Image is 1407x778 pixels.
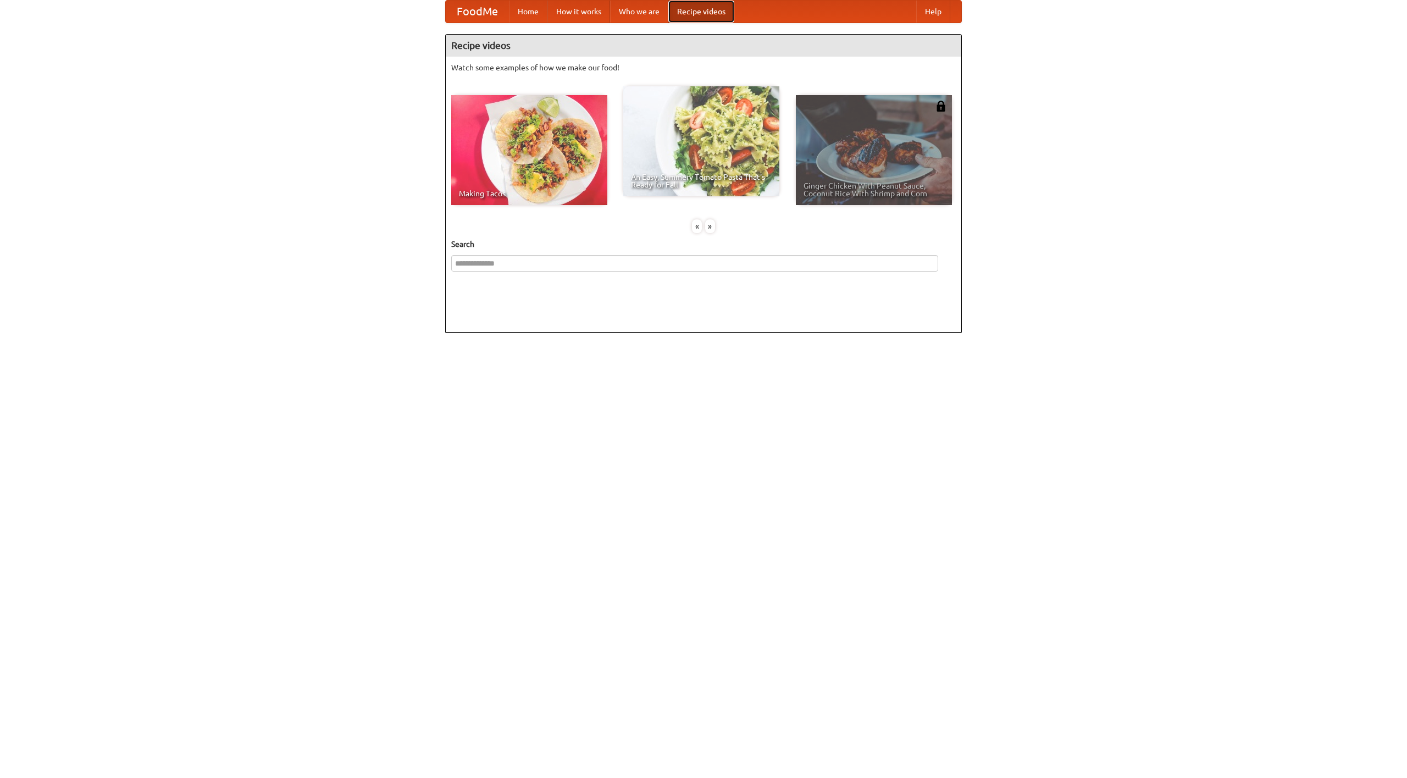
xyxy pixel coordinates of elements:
a: FoodMe [446,1,509,23]
a: An Easy, Summery Tomato Pasta That's Ready for Fall [623,86,779,196]
div: « [692,219,702,233]
div: » [705,219,715,233]
img: 483408.png [935,101,946,112]
a: Recipe videos [668,1,734,23]
p: Watch some examples of how we make our food! [451,62,956,73]
a: Making Tacos [451,95,607,205]
a: Home [509,1,547,23]
a: Help [916,1,950,23]
h4: Recipe videos [446,35,961,57]
a: How it works [547,1,610,23]
span: Making Tacos [459,190,600,197]
h5: Search [451,239,956,250]
span: An Easy, Summery Tomato Pasta That's Ready for Fall [631,173,772,189]
a: Who we are [610,1,668,23]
